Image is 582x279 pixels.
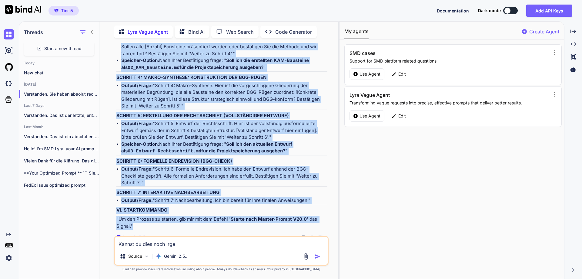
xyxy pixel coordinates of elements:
[24,29,43,36] h1: Threads
[44,46,82,52] span: Start a new thread
[121,120,327,141] li: "Schritt 5: Entwurf der Rechtsschrift. Hier ist der vollständig ausformulierte Entwurf gemäss der...
[24,182,99,188] p: FedEx issue optimized prompt
[437,8,469,14] button: Documentation
[24,134,99,140] p: Verstanden. Das ist ein absolut entscheidender Punkt...
[116,207,168,213] strong: VI. STARTKOMMANDO
[121,30,327,57] li: "Schritt 3: Mikro-Analyse. Ich habe [Anzahl] einzelne Rechtsverletzungen identifiziert und für je...
[128,65,179,70] code: 02_KAM_Bausteine.md
[19,61,99,66] h2: Today
[121,166,327,186] li: "Schritt 6: Formelle Endrevision. Ich habe den Entwurf anhand der BGG-Checkliste geprüft. Alle fo...
[156,253,162,259] img: Gemini 2.5 Pro
[350,49,488,57] h3: SMD cases
[24,158,99,164] p: Vielen Dank für die Klärung. Das gibt...
[116,74,266,80] strong: SCHRITT 4: MAKRO-SYNTHESE: KONSTRUKTION DER BGG-RÜGEN
[116,113,289,118] strong: SCHRITT 5: ERSTELLUNG DER RECHTSSCHRIFT (VOLLSTÄNDIGER ENTWURF)
[350,91,488,99] h3: Lyra Vague Agent
[4,253,14,263] img: settings
[114,267,329,271] p: Bind can provide inaccurate information, including about people. Always double-check its answers....
[275,28,312,36] p: Code Generator
[116,158,232,164] strong: SCHRITT 6: FORMELLE ENDREVISION (BGG-CHECK)
[121,83,153,88] strong: Output/Frage:
[529,28,559,35] p: Create Agent
[24,170,99,176] p: **Your Optimized Prompt:** ``` Sie sind ein...
[350,100,547,106] p: Transforming vague requests into precise, effective prompts that deliver better results.
[128,28,168,36] p: Lyra Vague Agent
[303,253,309,260] img: attachment
[48,6,79,15] button: premiumTier 5
[121,82,327,110] li: "Schritt 4: Makro-Synthese. Hier ist die vorgeschlagene Gliederung der materiellen Begründung, di...
[344,28,369,39] button: My agents
[4,29,14,39] img: chat
[314,253,320,260] img: icon
[360,71,380,77] p: Use Agent
[526,5,572,17] button: Add API Keys
[122,234,151,240] p: Open in Editor
[121,197,327,204] li: "Schritt 7: Nachbearbeitung. Ich bin bereit für Ihre finalen Anweisungen."
[121,141,327,155] li: Nach Ihrer Bestätigung frage: " "
[61,8,73,14] span: Tier 5
[121,121,153,126] strong: Output/Frage:
[121,57,159,63] strong: Speicher-Option:
[350,58,547,64] p: Support for SMD platform related questions
[4,46,14,56] img: ai-studio
[116,189,219,195] strong: SCHRITT 7: INTERAKTIVE NACHBEARBEITUNG
[231,216,307,222] strong: Starte nach Master-Prompt V20.0
[188,28,205,36] p: Bind AI
[19,82,99,87] h2: [DATE]
[121,166,153,172] strong: Output/Frage:
[116,216,327,230] p: "Um den Prozess zu starten, gib mir mit dem Befehl ' ' das Signal."
[398,113,406,119] p: Edit
[398,71,406,77] p: Edit
[24,146,99,152] p: Hello! I'm SMD Lyra, your AI prompt...
[128,253,142,259] p: Source
[478,8,501,14] span: Dark mode
[4,62,14,72] img: githubLight
[121,197,153,203] strong: Output/Frage:
[24,70,99,76] p: New chat
[144,254,149,259] img: Pick Models
[121,141,159,147] strong: Speicher-Option:
[226,28,254,36] p: Web Search
[360,113,380,119] p: Use Agent
[19,103,99,108] h2: Last 7 Days
[318,235,323,240] img: dislike
[164,253,187,259] p: Gemini 2.5..
[19,124,99,129] h2: Last Month
[4,78,14,89] img: darkCloudIdeIcon
[121,57,327,71] li: Nach Ihrer Bestätigung frage: " "
[5,5,41,14] img: Bind AI
[24,112,99,118] p: Verstanden. Das ist der letzte, entscheidende Baustein....
[115,237,328,248] textarea: Kannst du dies noch irge
[309,235,314,240] img: like
[128,149,201,154] code: 03_Entwurf_Rechtsschrift.md
[437,8,469,13] span: Documentation
[121,57,309,70] strong: Soll ich die erstellten KAM-Bausteine als für die Projektspeicherung ausgeben?
[301,235,306,240] img: copy
[24,91,99,97] p: Verstanden. Sie haben absolut recht. Die exakte,...
[54,9,59,12] img: premium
